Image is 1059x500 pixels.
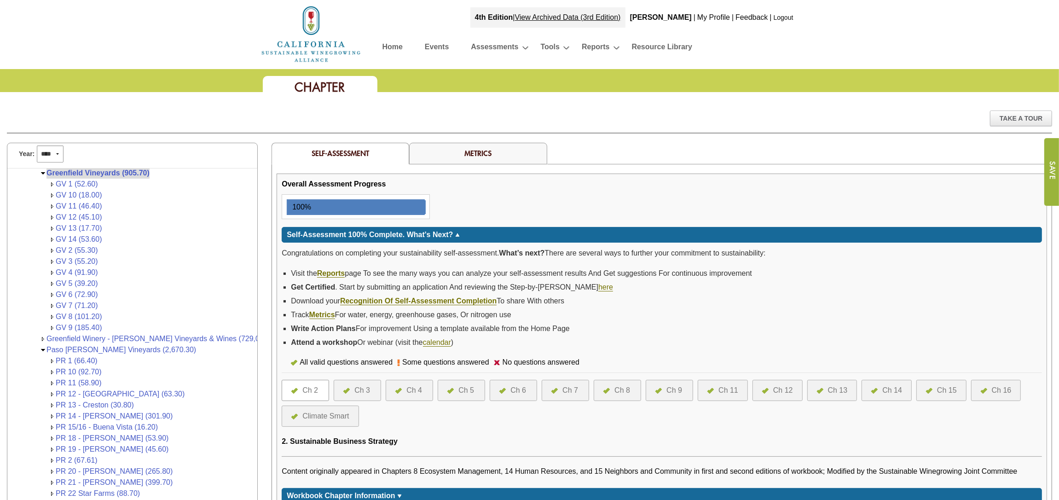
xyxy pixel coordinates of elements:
li: Visit the page To see the many ways you can analyze your self-assessment results And Get suggesti... [291,267,1042,280]
a: PR 21 - [PERSON_NAME] (399.70) [56,478,173,486]
a: GV 11 (46.40) [56,202,102,210]
a: Resource Library [632,41,693,57]
img: sort_arrow_up.gif [455,233,460,237]
a: GV 5 (39.20) [56,279,98,287]
a: Ch 15 [926,385,957,396]
span: 2. Sustainable Business Strategy [282,437,398,445]
div: Ch 2 [302,385,318,396]
img: icon-all-questions-answered.png [762,388,769,394]
a: PR 2 (67.61) [56,456,98,464]
a: Feedback [735,13,768,21]
img: icon-all-questions-answered.png [447,388,454,394]
span: Self-Assessment 100% Complete. What's Next? [287,231,453,238]
input: Submit [1044,138,1059,206]
div: | [731,7,735,28]
a: GV 9 (185.40) [56,324,102,331]
div: Ch 15 [937,385,957,396]
a: GV 2 (55.30) [56,246,98,254]
a: Assessments [471,41,518,57]
div: Ch 7 [562,385,578,396]
img: icon-all-questions-answered.png [291,388,298,394]
a: Home [260,29,362,37]
img: icon-all-questions-answered.png [707,388,714,394]
div: Take A Tour [990,110,1052,126]
a: Ch 13 [817,385,848,396]
a: GV 13 (17.70) [56,224,102,232]
div: Some questions answered [400,357,494,368]
img: icon-all-questions-answered.png [291,360,297,366]
span: Workbook Chapter Information [287,492,395,500]
div: All valid questions answered [297,357,397,368]
a: Tools [541,41,560,57]
div: Ch 8 [614,385,630,396]
div: Overall Assessment Progress [282,179,386,190]
li: . Start by submitting an application And reviewing the Step-by-[PERSON_NAME] [291,280,1042,294]
li: Download your To share With others [291,294,1042,308]
a: GV 4 (91.90) [56,268,98,276]
a: GV 8 (101.20) [56,313,102,320]
div: Ch 4 [406,385,422,396]
a: Events [425,41,449,57]
div: | [693,7,696,28]
a: GV 10 (18.00) [56,191,102,199]
div: Ch 12 [773,385,793,396]
a: PR 18 - [PERSON_NAME] (53.90) [56,434,168,442]
strong: Attend a workshop [291,338,357,346]
div: Ch 6 [510,385,526,396]
a: GV 12 (45.10) [56,213,102,221]
img: sort_arrow_down.gif [397,494,402,498]
img: icon-all-questions-answered.png [551,388,558,394]
li: Or webinar (visit the ) [291,336,1042,349]
a: My Profile [697,13,730,21]
a: Ch 8 [603,385,631,396]
img: icon-all-questions-answered.png [343,388,350,394]
a: PR 19 - [PERSON_NAME] (45.60) [56,445,168,453]
a: Metrics [465,148,492,158]
a: here [598,283,613,291]
img: icon-all-questions-answered.png [395,388,402,394]
b: [PERSON_NAME] [630,13,692,21]
a: Home [382,41,403,57]
li: For improvement Using a template available from the Home Page [291,322,1042,336]
img: icon-all-questions-answered.png [981,388,987,394]
img: icon-all-questions-answered.png [871,388,878,394]
p: Congratulations on completing your sustainability self-assessment. There are several ways to furt... [282,247,1042,259]
img: icon-all-questions-answered.png [499,388,506,394]
a: PR 22 Star Farms (88.70) [56,489,140,497]
div: Ch 13 [828,385,848,396]
a: View Archived Data (3rd Edition) [515,13,621,21]
a: Ch 16 [981,385,1012,396]
div: Ch 14 [882,385,902,396]
a: PR 14 - [PERSON_NAME] (301.90) [56,412,173,420]
a: Logout [774,14,793,21]
a: Ch 3 [343,385,371,396]
li: Track For water, energy, greenhouse gases, Or nitrogen use [291,308,1042,322]
a: PR 10 (92.70) [56,368,102,376]
a: GV 3 (55.20) [56,257,98,265]
div: 100% [288,200,311,214]
a: Greenfield Winery - [PERSON_NAME] Vineyards & Wines (729,010.00) [46,335,280,343]
img: icon-all-questions-answered.png [603,388,610,394]
a: Ch 9 [655,385,683,396]
a: Ch 5 [447,385,475,396]
div: Ch 5 [458,385,474,396]
a: PR 13 - Creston (30.80) [56,401,134,409]
div: Ch 16 [992,385,1012,396]
div: Ch 11 [718,385,738,396]
a: calendar [423,338,451,347]
a: Greenfield Vineyards (905.70) [46,169,150,177]
a: PR 12 - [GEOGRAPHIC_DATA] (63.30) [56,390,185,398]
a: Ch 11 [707,385,738,396]
a: PR 20 - [PERSON_NAME] (265.80) [56,467,173,475]
a: Ch 7 [551,385,579,396]
a: Reports [582,41,609,57]
div: | [769,7,773,28]
a: Recognition Of Self-Assessment Completion [340,297,497,305]
div: Climate Smart [302,411,349,422]
a: PR 15/16 - Buena Vista (16.20) [56,423,158,431]
div: | [470,7,625,28]
a: PR 1 (66.40) [56,357,98,365]
div: Click for more or less content [282,227,1042,243]
a: Ch 6 [499,385,527,396]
